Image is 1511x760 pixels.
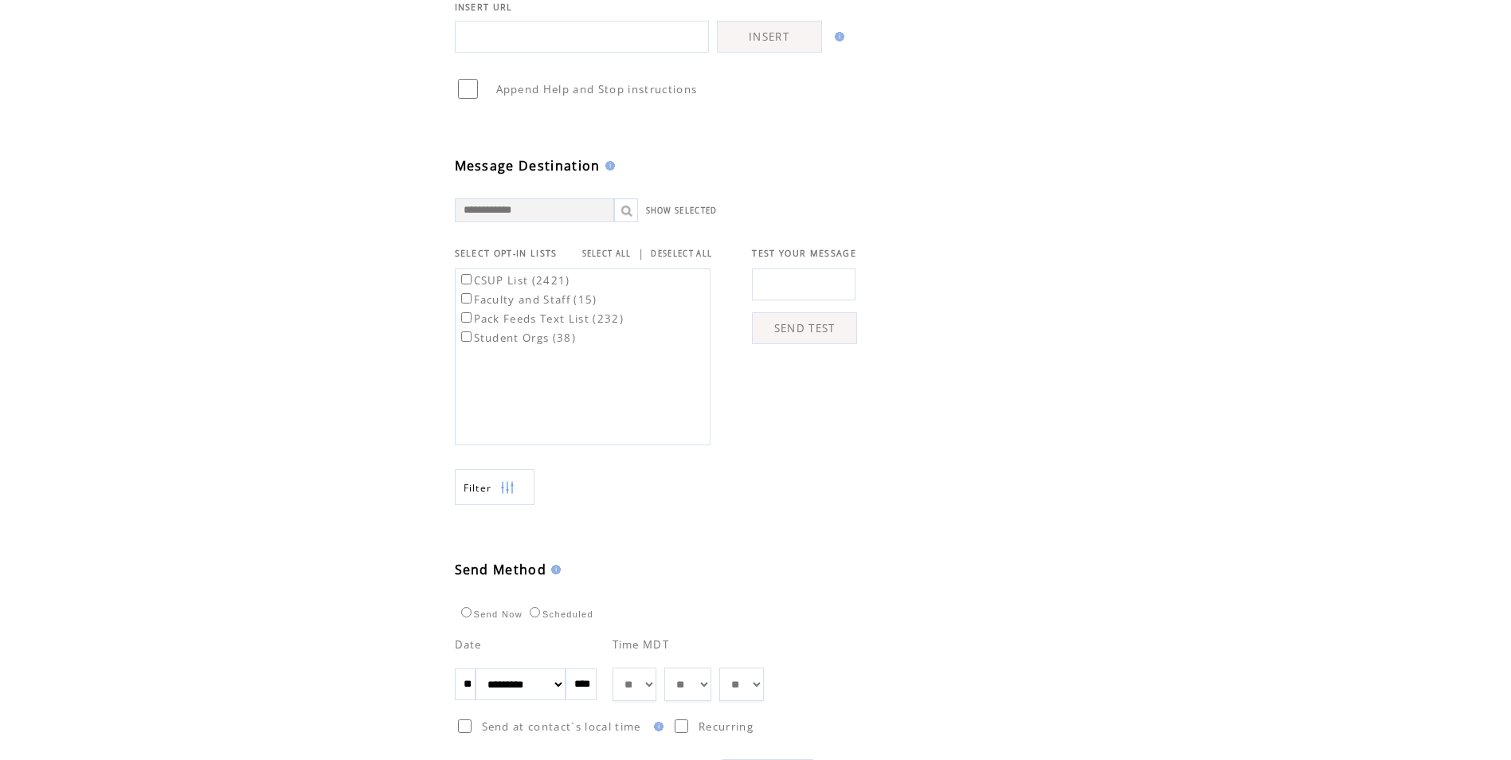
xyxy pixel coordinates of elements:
[649,722,664,731] img: help.gif
[455,248,558,259] span: SELECT OPT-IN LISTS
[458,311,624,326] label: Pack Feeds Text List (232)
[526,609,593,619] label: Scheduled
[461,331,472,342] input: Student Orgs (38)
[461,274,472,284] input: CSUP List (2421)
[455,2,513,13] span: INSERT URL
[457,609,523,619] label: Send Now
[461,293,472,304] input: Faculty and Staff (15)
[455,157,601,174] span: Message Destination
[458,331,577,345] label: Student Orgs (38)
[752,248,856,259] span: TEST YOUR MESSAGE
[601,161,615,170] img: help.gif
[455,637,482,652] span: Date
[830,32,844,41] img: help.gif
[646,206,718,216] a: SHOW SELECTED
[482,719,641,734] span: Send at contact`s local time
[455,561,547,578] span: Send Method
[638,246,644,261] span: |
[717,21,822,53] a: INSERT
[461,607,472,617] input: Send Now
[613,637,670,652] span: Time MDT
[752,312,857,344] a: SEND TEST
[546,565,561,574] img: help.gif
[461,312,472,323] input: Pack Feeds Text List (232)
[458,292,597,307] label: Faculty and Staff (15)
[458,273,570,288] label: CSUP List (2421)
[496,82,698,96] span: Append Help and Stop instructions
[651,249,712,259] a: DESELECT ALL
[500,470,515,506] img: filters.png
[530,607,540,617] input: Scheduled
[464,481,492,495] span: Show filters
[582,249,632,259] a: SELECT ALL
[455,469,534,505] a: Filter
[699,719,754,734] span: Recurring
